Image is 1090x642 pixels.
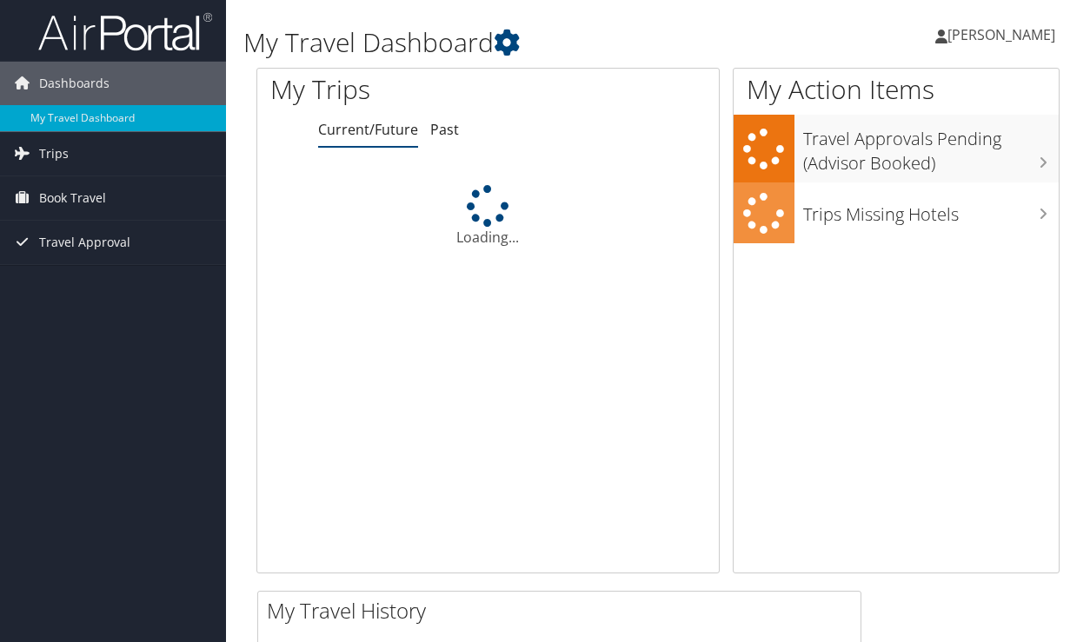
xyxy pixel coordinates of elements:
div: Loading... [257,185,719,248]
h3: Travel Approvals Pending (Advisor Booked) [803,118,1059,175]
h2: My Travel History [267,596,861,625]
h1: My Trips [270,71,514,108]
h3: Trips Missing Hotels [803,194,1059,227]
span: Travel Approval [39,221,130,264]
a: [PERSON_NAME] [935,9,1073,61]
a: Past [430,120,459,139]
span: Book Travel [39,176,106,220]
span: Dashboards [39,62,110,105]
img: airportal-logo.png [38,11,212,52]
h1: My Action Items [734,71,1059,108]
a: Current/Future [318,120,418,139]
a: Travel Approvals Pending (Advisor Booked) [734,115,1059,182]
h1: My Travel Dashboard [243,24,796,61]
span: [PERSON_NAME] [947,25,1055,44]
a: Trips Missing Hotels [734,182,1059,244]
span: Trips [39,132,69,175]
